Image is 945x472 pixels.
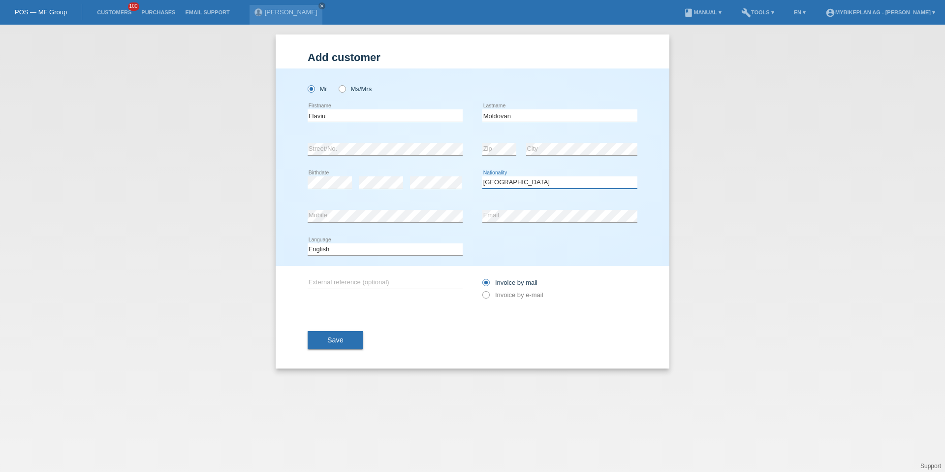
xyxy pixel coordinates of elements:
[308,51,637,64] h1: Add customer
[128,2,140,11] span: 100
[679,9,726,15] a: bookManual ▾
[265,8,317,16] a: [PERSON_NAME]
[318,2,325,9] a: close
[825,8,835,18] i: account_circle
[180,9,234,15] a: Email Support
[308,85,314,92] input: Mr
[736,9,779,15] a: buildTools ▾
[327,336,344,344] span: Save
[820,9,940,15] a: account_circleMybikeplan AG - [PERSON_NAME] ▾
[308,331,363,350] button: Save
[684,8,693,18] i: book
[482,279,489,291] input: Invoice by mail
[319,3,324,8] i: close
[741,8,751,18] i: build
[308,85,327,93] label: Mr
[920,463,941,470] a: Support
[339,85,372,93] label: Ms/Mrs
[15,8,67,16] a: POS — MF Group
[92,9,136,15] a: Customers
[789,9,811,15] a: EN ▾
[136,9,180,15] a: Purchases
[482,291,489,303] input: Invoice by e-mail
[482,279,537,286] label: Invoice by mail
[339,85,345,92] input: Ms/Mrs
[482,291,543,299] label: Invoice by e-mail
